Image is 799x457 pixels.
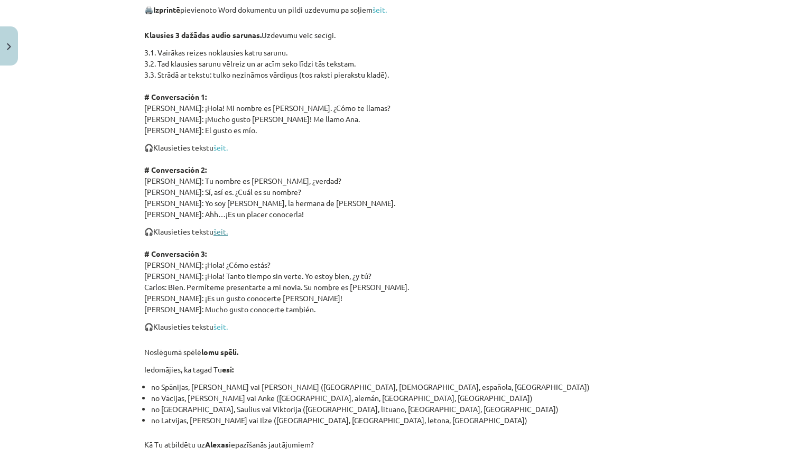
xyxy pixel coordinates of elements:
[151,381,655,393] li: no Spānijas, [PERSON_NAME] vai [PERSON_NAME] ([GEOGRAPHIC_DATA], [DEMOGRAPHIC_DATA], española, [G...
[151,393,655,404] li: no Vācijas, [PERSON_NAME] vai Anke ([GEOGRAPHIC_DATA], alemán, [GEOGRAPHIC_DATA], [GEOGRAPHIC_DATA])
[222,365,234,374] strong: esi:
[151,404,655,415] li: no [GEOGRAPHIC_DATA], Saulius vai Viktorija ([GEOGRAPHIC_DATA], lituano, [GEOGRAPHIC_DATA], [GEOG...
[213,227,228,236] a: šeit.
[144,322,153,331] strong: 🎧
[144,339,655,358] p: Noslēgumā spēlē
[144,249,207,258] strong: # Conversación 3:
[213,143,228,152] a: šeit.
[144,165,207,174] strong: # Conversación 2:
[144,47,655,136] p: 3.1. Vairākas reizes noklausies katru sarunu. 3.2. Tad klausies sarunu vēlreiz un ar acīm seko lī...
[144,227,153,236] strong: 🎧
[144,22,655,41] p: Uzdevumu veic secīgi.
[213,322,228,331] a: šeit.
[144,226,655,315] p: Klausieties tekstu [PERSON_NAME]: ¡Hola! ¿Cómo estás? [PERSON_NAME]: ¡Hola! Tanto tiempo sin vert...
[201,347,238,357] strong: lomu spēli.
[144,364,655,375] p: Iedomājies, ka tagad Tu
[153,5,180,14] strong: Izprintē
[373,5,387,14] a: šeit.
[144,92,207,101] strong: # Conversación 1:
[7,43,11,50] img: icon-close-lesson-0947bae3869378f0d4975bcd49f059093ad1ed9edebbc8119c70593378902aed.svg
[144,142,655,220] p: Klausieties tekstu [PERSON_NAME]: Tu nombre es [PERSON_NAME], ¿verdad? [PERSON_NAME]: Sí, así es....
[205,440,229,449] b: Alexas
[144,30,262,40] strong: Klausies 3 dažādas audio sarunas.
[144,321,655,332] p: Klausieties tekstu
[144,431,655,450] p: Kā Tu atbildētu uz iepazīšanās jautājumiem?
[151,415,655,426] li: no Latvijas, [PERSON_NAME] vai Ilze ([GEOGRAPHIC_DATA], [GEOGRAPHIC_DATA], letona, [GEOGRAPHIC_DA...
[144,143,153,152] strong: 🎧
